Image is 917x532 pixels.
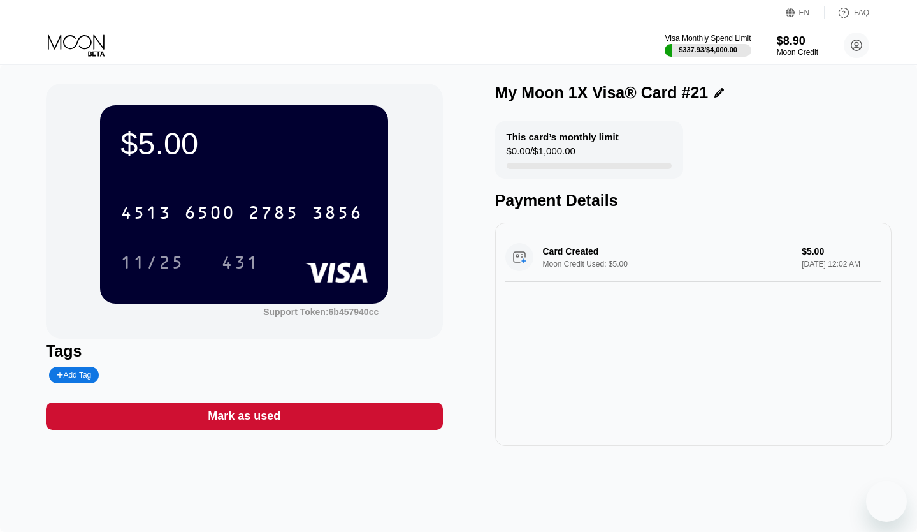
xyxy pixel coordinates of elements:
div: EN [786,6,825,19]
div: 2785 [248,204,299,225]
div: My Moon 1X Visa® Card #21 [495,84,709,102]
div: 11/25 [120,254,184,274]
div: $0.00 / $1,000.00 [507,145,575,163]
div: Visa Monthly Spend Limit$337.93/$4,000.00 [665,34,751,57]
div: 431 [212,246,269,278]
div: $8.90 [777,34,818,48]
div: Add Tag [49,367,99,383]
div: Visa Monthly Spend Limit [665,34,751,43]
div: 431 [221,254,259,274]
div: Payment Details [495,191,892,210]
div: Mark as used [46,403,443,430]
div: 4513650027853856 [113,196,370,228]
div: Moon Credit [777,48,818,57]
div: Support Token:6b457940cc [263,307,379,317]
div: 4513 [120,204,171,225]
div: FAQ [825,6,869,19]
iframe: Button to launch messaging window, conversation in progress [866,481,907,522]
div: EN [799,8,810,17]
div: Tags [46,342,443,360]
div: Support Token: 6b457940cc [263,307,379,317]
div: Mark as used [208,409,280,424]
div: 6500 [184,204,235,225]
div: FAQ [854,8,869,17]
div: 11/25 [111,246,194,278]
div: $337.93 / $4,000.00 [679,46,737,54]
div: 3856 [312,204,363,225]
div: Add Tag [57,371,91,380]
div: This card’s monthly limit [507,131,619,142]
div: $8.90Moon Credit [777,34,818,57]
div: $5.00 [120,126,368,161]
